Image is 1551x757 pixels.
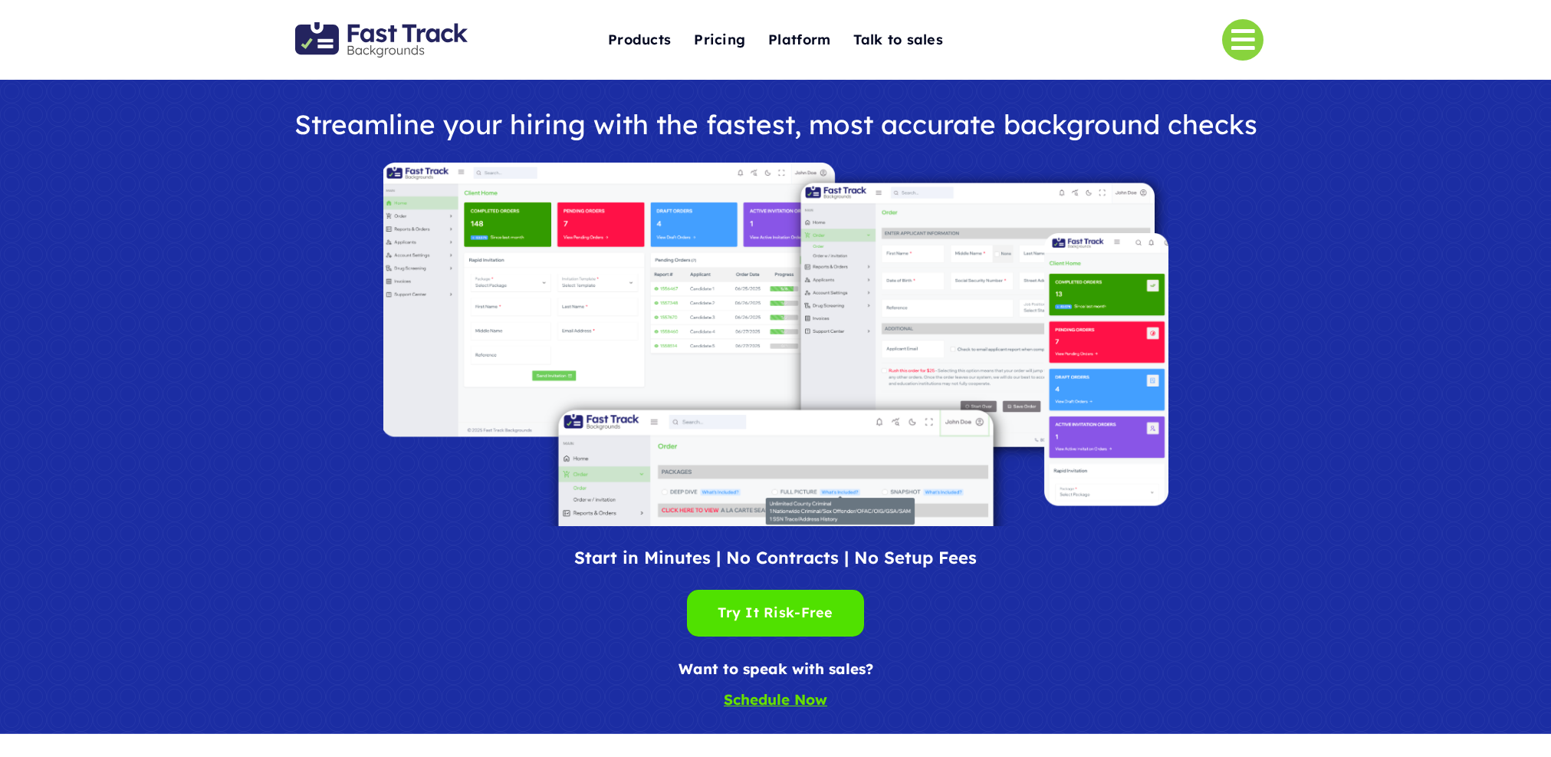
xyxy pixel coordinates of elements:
span: Products [608,28,671,52]
nav: One Page [531,2,1020,78]
span: Pricing [694,28,745,52]
a: Try It Risk-Free [687,590,863,637]
img: Fast Track Backgrounds Platform [383,163,1168,526]
span: Start in Minutes | No Contracts | No Setup Fees [574,547,977,568]
a: Platform [768,24,830,57]
span: Want to speak with sales? [679,660,873,678]
a: Talk to sales [853,24,943,57]
img: Fast Track Backgrounds Logo [295,22,468,58]
span: Talk to sales [853,28,943,52]
span: Platform [768,28,830,52]
h1: Streamline your hiring with the fastest, most accurate background checks [278,110,1273,140]
span: Try It Risk-Free [718,601,833,625]
a: Fast Track Backgrounds Logo [295,21,468,37]
a: Schedule Now [724,690,827,709]
a: Link to # [1222,19,1263,61]
a: Pricing [694,24,745,57]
